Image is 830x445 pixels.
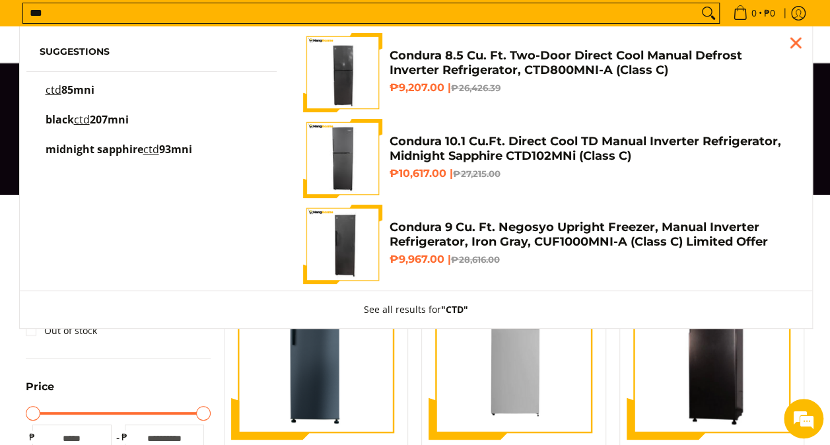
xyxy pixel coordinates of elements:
[389,81,792,94] h6: ₱9,207.00 |
[143,142,159,156] mark: ctd
[450,254,499,265] del: ₱28,616.00
[40,145,264,168] a: midnight sapphire ctd93mni
[90,112,129,127] span: 207mni
[26,430,39,444] span: ₱
[627,271,797,438] img: Condura 7.3 Cu. Ft. Single Door - Direct Cool Inverter Refrigerator, CSD700SAi (Class A)
[303,33,792,112] a: Condura 8.5 Cu. Ft. Two-Door Direct Cool Manual Defrost Inverter Refrigerator, CTD800MNI-A (Class...
[351,291,481,328] button: See all results for"CTD"
[69,74,222,91] div: Chat with us now
[389,167,792,180] h6: ₱10,617.00 |
[303,205,382,284] img: Condura 9 Cu. Ft. Negosyo Upright Freezer, Manual Inverter Refrigerator, Iron Gray, CUF1000MNI-A ...
[698,3,719,23] button: Search
[429,269,599,440] img: Kelvinator 7.3 Cu.Ft. Direct Cool KLC Manual Defrost Standard Refrigerator (Silver) (Class A)
[159,142,192,156] span: 93mni
[389,48,792,78] h4: Condura 8.5 Cu. Ft. Two-Door Direct Cool Manual Defrost Inverter Refrigerator, CTD800MNI-A (Class C)
[389,134,792,164] h4: Condura 10.1 Cu.Ft. Direct Cool TD Manual Inverter Refrigerator, Midnight Sapphire CTD102MNi (Cla...
[450,83,500,93] del: ₱26,426.39
[118,430,131,444] span: ₱
[26,382,54,392] span: Price
[452,168,500,179] del: ₱27,215.00
[46,85,94,108] p: ctd85mni
[303,119,792,198] a: Condura 10.1 Cu.Ft. Direct Cool TD Manual Inverter Refrigerator, Midnight Sapphire CTD102MNi (Cla...
[40,46,264,58] h6: Suggestions
[303,205,792,284] a: Condura 9 Cu. Ft. Negosyo Upright Freezer, Manual Inverter Refrigerator, Iron Gray, CUF1000MNI-A ...
[231,269,401,440] img: Condura 7.0 Cu. Ft. Upright Freezer Inverter Refrigerator, CUF700MNi (Class A)
[303,33,382,112] img: Condura 8.5 Cu. Ft. Two-Door Direct Cool Manual Defrost Inverter Refrigerator, CTD800MNI-A (Class C)
[46,115,129,138] p: black ctd207mni
[26,382,54,402] summary: Open
[762,9,777,18] span: ₱0
[40,115,264,138] a: black ctd207mni
[74,112,90,127] mark: ctd
[46,83,61,97] mark: ctd
[389,220,792,250] h4: Condura 9 Cu. Ft. Negosyo Upright Freezer, Manual Inverter Refrigerator, Iron Gray, CUF1000MNI-A ...
[46,112,74,127] span: black
[26,320,97,341] a: Out of stock
[786,33,806,53] div: Close pop up
[46,142,143,156] span: midnight sapphire
[61,83,94,97] span: 85mni
[729,6,779,20] span: •
[389,253,792,266] h6: ₱9,967.00 |
[441,303,468,316] strong: "CTD"
[77,137,182,270] span: We're online!
[46,145,192,168] p: midnight sapphire ctd93mni
[40,85,264,108] a: ctd85mni
[217,7,248,38] div: Minimize live chat window
[303,119,382,198] img: Condura 10.1 Cu.Ft. Direct Cool TD Manual Inverter Refrigerator, Midnight Sapphire CTD102MNi (Cla...
[749,9,759,18] span: 0
[7,301,252,347] textarea: Type your message and hit 'Enter'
